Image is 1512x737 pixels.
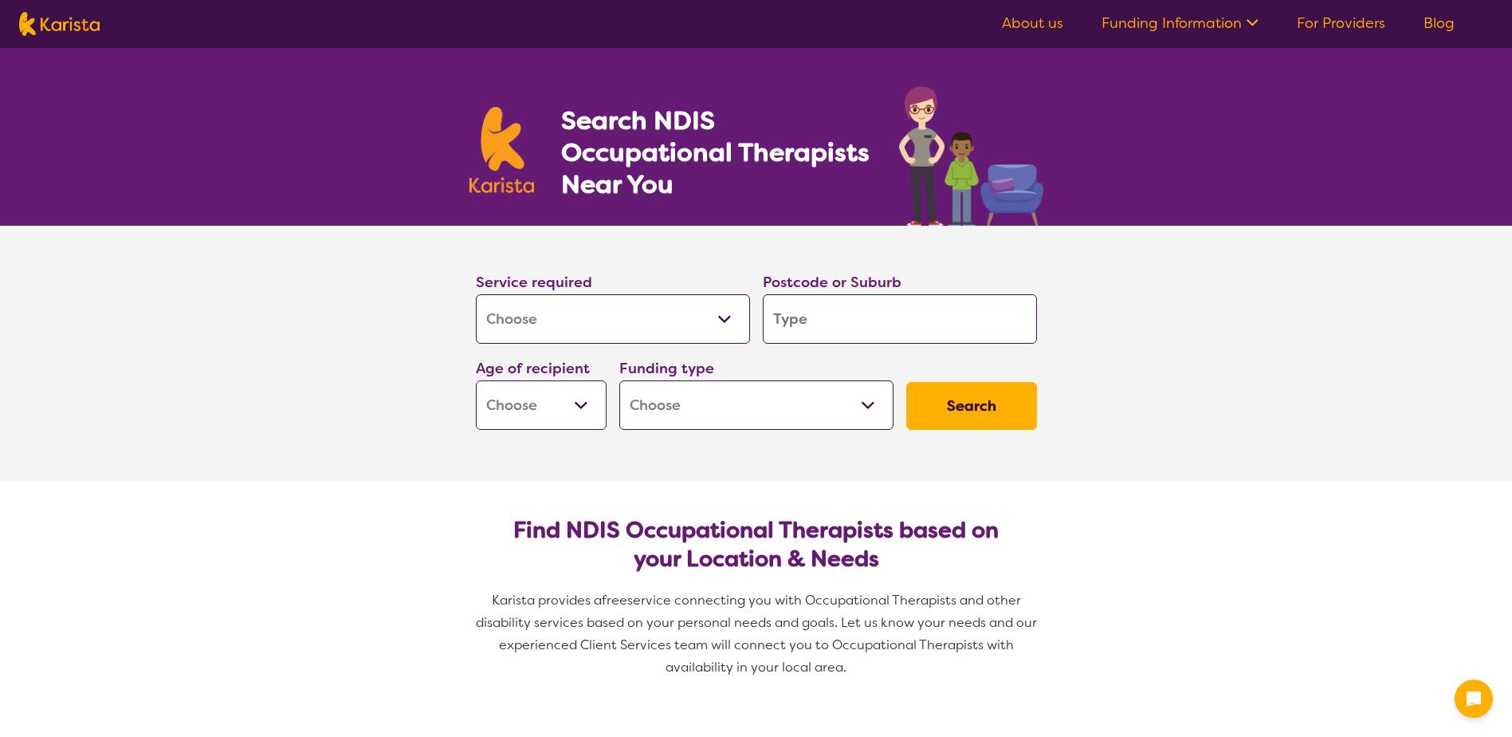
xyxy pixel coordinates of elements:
[1102,14,1259,33] a: Funding Information
[476,359,590,378] label: Age of recipient
[489,516,1024,573] h2: Find NDIS Occupational Therapists based on your Location & Needs
[602,592,627,609] span: free
[906,382,1037,430] button: Search
[1424,14,1455,33] a: Blog
[561,104,871,200] h1: Search NDIS Occupational Therapists Near You
[476,273,592,292] label: Service required
[1297,14,1385,33] a: For Providers
[763,273,901,292] label: Postcode or Suburb
[619,359,714,378] label: Funding type
[899,86,1043,226] img: occupational-therapy
[1002,14,1063,33] a: About us
[492,592,602,609] span: Karista provides a
[476,592,1040,676] span: service connecting you with Occupational Therapists and other disability services based on your p...
[763,294,1037,344] input: Type
[19,12,100,36] img: Karista logo
[469,107,535,193] img: Karista logo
